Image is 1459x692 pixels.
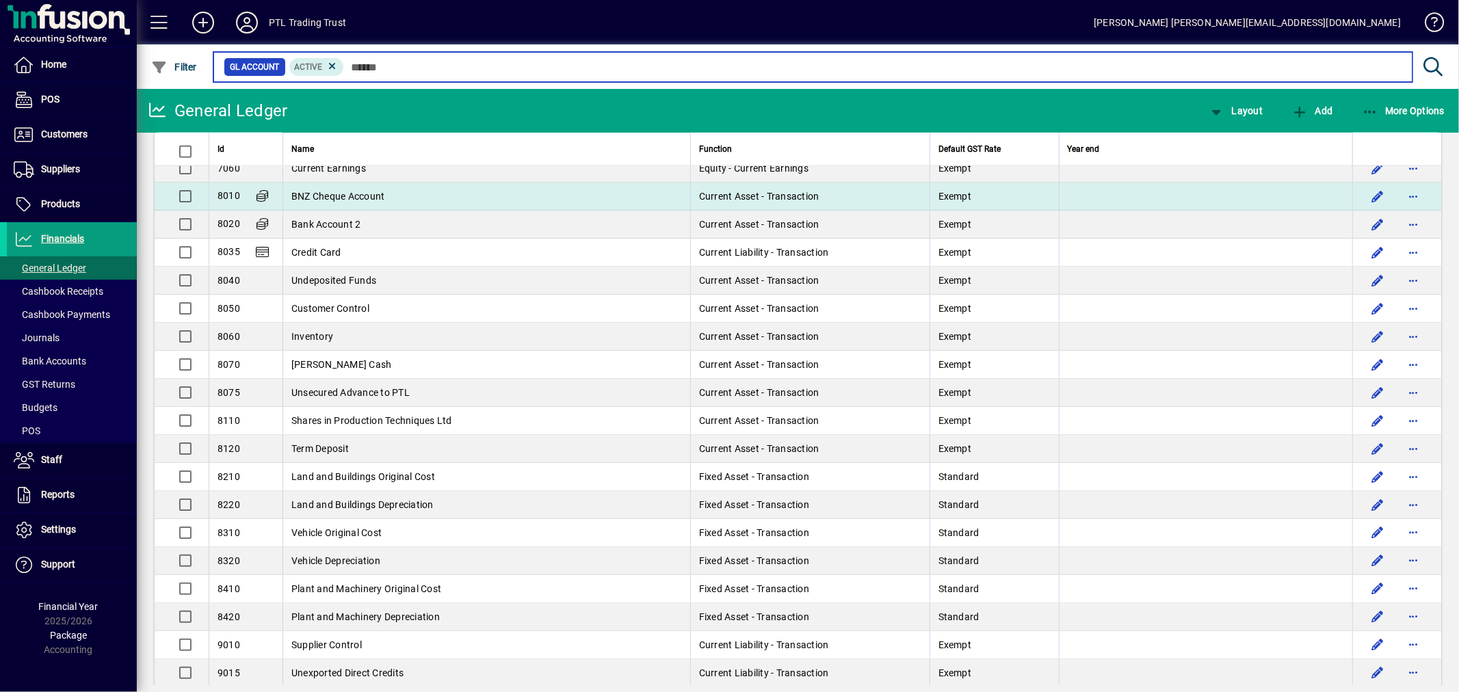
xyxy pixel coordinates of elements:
[699,163,809,174] span: Equity - Current Earnings
[699,611,809,622] span: Fixed Asset - Transaction
[1068,142,1100,157] span: Year end
[1402,494,1424,516] button: More options
[938,471,980,482] span: Standard
[938,415,972,426] span: Exempt
[218,359,240,370] span: 8070
[1367,550,1389,572] button: Edit
[1402,634,1424,656] button: More options
[1367,185,1389,207] button: Edit
[1367,157,1389,179] button: Edit
[218,555,240,566] span: 8320
[14,309,110,320] span: Cashbook Payments
[291,471,435,482] span: Land and Buildings Original Cost
[699,527,809,538] span: Fixed Asset - Transaction
[1358,98,1449,123] button: More Options
[1402,382,1424,403] button: More options
[938,163,972,174] span: Exempt
[291,303,369,314] span: Customer Control
[938,667,972,678] span: Exempt
[699,359,819,370] span: Current Asset - Transaction
[1402,606,1424,628] button: More options
[291,667,404,678] span: Unexported Direct Credits
[1367,522,1389,544] button: Edit
[41,129,88,139] span: Customers
[7,187,137,222] a: Products
[699,247,829,258] span: Current Liability - Transaction
[938,555,980,566] span: Standard
[218,415,240,426] span: 8110
[151,62,197,72] span: Filter
[291,219,361,230] span: Bank Account 2
[14,425,40,436] span: POS
[7,152,137,187] a: Suppliers
[218,611,240,622] span: 8420
[1367,297,1389,319] button: Edit
[291,387,410,398] span: Unsecured Advance to PTL
[1367,269,1389,291] button: Edit
[291,191,385,202] span: BNZ Cheque Account
[1402,297,1424,319] button: More options
[1367,354,1389,375] button: Edit
[1367,466,1389,488] button: Edit
[7,83,137,117] a: POS
[699,275,819,286] span: Current Asset - Transaction
[938,191,972,202] span: Exempt
[7,326,137,349] a: Journals
[39,601,98,612] span: Financial Year
[218,499,240,510] span: 8220
[218,471,240,482] span: 8210
[218,163,240,174] span: 7060
[1367,578,1389,600] button: Edit
[1402,354,1424,375] button: More options
[938,331,972,342] span: Exempt
[1367,438,1389,460] button: Edit
[269,12,346,34] div: PTL Trading Trust
[699,555,809,566] span: Fixed Asset - Transaction
[291,163,366,174] span: Current Earnings
[14,286,103,297] span: Cashbook Receipts
[7,118,137,152] a: Customers
[218,190,240,201] span: 8010
[291,275,376,286] span: Undeposited Funds
[7,419,137,442] a: POS
[1402,185,1424,207] button: More options
[41,198,80,209] span: Products
[147,100,288,122] div: General Ledger
[699,415,819,426] span: Current Asset - Transaction
[699,583,809,594] span: Fixed Asset - Transaction
[14,332,60,343] span: Journals
[1402,550,1424,572] button: More options
[1367,606,1389,628] button: Edit
[50,630,87,641] span: Package
[1402,438,1424,460] button: More options
[1194,98,1277,123] app-page-header-button: View chart layout
[291,527,382,538] span: Vehicle Original Cost
[218,639,240,650] span: 9010
[1367,634,1389,656] button: Edit
[938,275,972,286] span: Exempt
[699,443,819,454] span: Current Asset - Transaction
[7,443,137,477] a: Staff
[14,402,57,413] span: Budgets
[41,233,84,244] span: Financials
[699,639,829,650] span: Current Liability - Transaction
[14,379,75,390] span: GST Returns
[148,55,200,79] button: Filter
[1402,213,1424,235] button: More options
[14,263,86,274] span: General Ledger
[1288,98,1336,123] button: Add
[1402,662,1424,684] button: More options
[1367,382,1389,403] button: Edit
[41,94,60,105] span: POS
[289,58,344,76] mat-chip: Activation Status: Active
[7,48,137,82] a: Home
[938,303,972,314] span: Exempt
[938,639,972,650] span: Exempt
[938,247,972,258] span: Exempt
[1367,213,1389,235] button: Edit
[1402,157,1424,179] button: More options
[699,499,809,510] span: Fixed Asset - Transaction
[1402,241,1424,263] button: More options
[7,548,137,582] a: Support
[699,303,819,314] span: Current Asset - Transaction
